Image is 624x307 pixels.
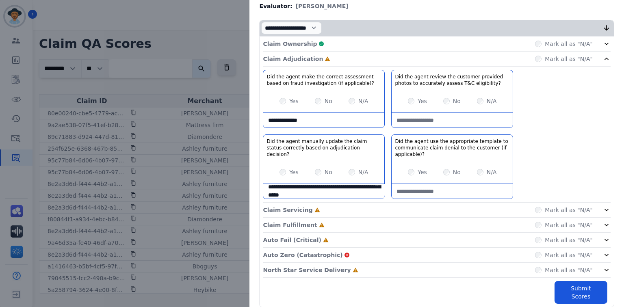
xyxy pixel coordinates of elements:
p: North Star Service Delivery [263,266,351,274]
label: N/A [358,97,368,105]
h3: Did the agent review the customer-provided photos to accurately assess T&C eligibility? [395,74,509,86]
p: Auto Zero (Catastrophic) [263,251,342,259]
p: Auto Fail (Critical) [263,236,321,244]
label: Yes [418,97,427,105]
label: No [325,168,332,176]
p: Claim Servicing [263,206,312,214]
h3: Did the agent use the appropriate template to communicate claim denial to the customer (if applic... [395,138,509,158]
label: N/A [487,168,497,176]
label: N/A [358,168,368,176]
label: Mark all as "N/A" [545,206,593,214]
label: Mark all as "N/A" [545,251,593,259]
div: Evaluator: [259,2,614,10]
button: Submit Scores [555,281,607,304]
h3: Did the agent make the correct assessment based on fraud investigation (if applicable)? [266,74,381,86]
label: No [453,168,461,176]
label: Mark all as "N/A" [545,266,593,274]
label: No [453,97,461,105]
label: Yes [418,168,427,176]
label: Mark all as "N/A" [545,40,593,48]
label: No [325,97,332,105]
label: Yes [289,168,299,176]
label: Mark all as "N/A" [545,55,593,63]
label: N/A [487,97,497,105]
label: Yes [289,97,299,105]
label: Mark all as "N/A" [545,221,593,229]
label: Mark all as "N/A" [545,236,593,244]
p: Claim Fulfillment [263,221,317,229]
h3: Did the agent manually update the claim status correctly based on adjudication decision? [266,138,381,158]
p: Claim Ownership [263,40,317,48]
span: [PERSON_NAME] [296,2,349,10]
p: Claim Adjudication [263,55,323,63]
